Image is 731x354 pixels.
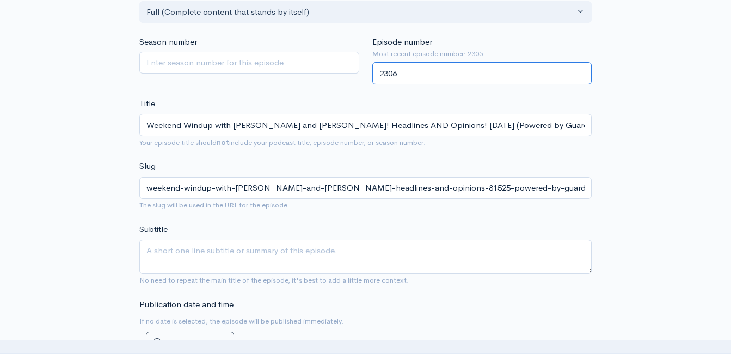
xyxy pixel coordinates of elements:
small: Your episode title should include your podcast title, episode number, or season number. [139,138,426,147]
label: Slug [139,160,156,173]
label: Title [139,97,155,110]
label: Episode number [372,36,432,48]
div: Full (Complete content that stands by itself) [146,6,575,19]
input: Enter episode number [372,62,592,84]
small: The slug will be used in the URL for the episode. [139,200,290,210]
label: Subtitle [139,223,168,236]
strong: not [217,138,229,147]
input: title-of-episode [139,177,592,199]
small: Most recent episode number: 2305 [372,48,592,59]
button: Schedule episode [146,332,234,354]
small: If no date is selected, the episode will be published immediately. [139,316,343,326]
input: What is the episode's title? [139,114,592,136]
button: Full (Complete content that stands by itself) [139,1,592,23]
label: Publication date and time [139,298,234,311]
label: Season number [139,36,197,48]
small: No need to repeat the main title of the episode, it's best to add a little more context. [139,276,409,285]
input: Enter season number for this episode [139,52,359,74]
